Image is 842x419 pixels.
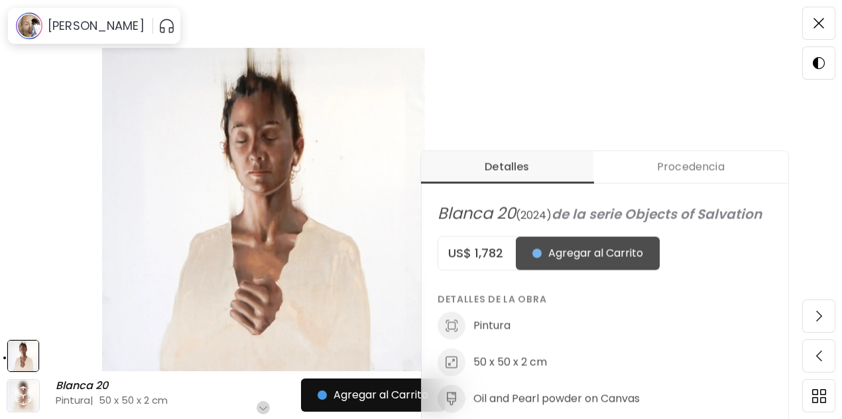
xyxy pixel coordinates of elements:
[438,384,465,412] img: medium
[438,311,465,339] img: discipline
[473,355,547,369] h6: 50 x 50 x 2 cm
[601,159,780,175] span: Procedencia
[438,202,516,224] span: Blanca 20
[301,378,445,412] button: Agregar al Carrito
[438,292,772,306] h6: Detalles de la obra
[429,159,585,175] span: Detalles
[532,245,643,261] span: Agregar al Carrito
[158,15,175,37] button: pauseOutline IconGradient Icon
[56,379,111,392] h6: Blanca 20
[473,318,511,333] h6: Pintura
[552,205,762,223] span: de la serie Objects of Salvation
[318,387,428,403] span: Agregar al Carrito
[13,385,34,406] div: animation
[473,391,640,406] h6: Oil and Pearl powder on Canvas
[438,245,516,261] h5: US$ 1,782
[438,348,465,376] img: dimensions
[516,207,552,222] span: ( 2024 )
[56,393,350,407] h4: Pintura | 50 x 50 x 2 cm
[48,18,145,34] h6: [PERSON_NAME]
[516,236,660,270] button: Agregar al Carrito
